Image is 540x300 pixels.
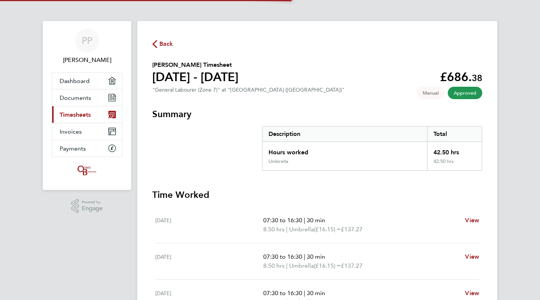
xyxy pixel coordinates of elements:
[465,252,479,261] a: View
[307,289,325,297] span: 30 min
[82,36,92,45] span: PP
[448,87,482,99] span: This timesheet has been approved.
[52,164,122,176] a: Go to home page
[341,262,363,269] span: £137.27
[427,158,482,170] div: 42.50 hrs
[52,72,122,89] a: Dashboard
[465,289,479,297] span: View
[465,253,479,260] span: View
[43,21,131,190] nav: Main navigation
[263,289,302,297] span: 07:30 to 16:30
[314,262,341,269] span: (£16.15) =
[159,39,173,48] span: Back
[152,108,482,120] h3: Summary
[286,262,288,269] span: |
[304,253,305,260] span: |
[465,289,479,298] a: View
[52,140,122,157] a: Payments
[82,199,103,205] span: Powered by
[263,217,302,224] span: 07:30 to 16:30
[262,126,482,171] div: Summary
[472,72,482,83] span: 38
[152,60,238,69] h2: [PERSON_NAME] Timesheet
[52,123,122,140] a: Invoices
[427,142,482,158] div: 42.50 hrs
[286,226,288,233] span: |
[289,261,314,270] span: Umbrella
[268,158,288,164] div: Umbrella
[71,199,103,213] a: Powered byEngage
[152,39,173,48] button: Back
[60,128,82,135] span: Invoices
[289,225,314,234] span: Umbrella
[152,189,482,201] h3: Time Worked
[60,145,86,152] span: Payments
[152,69,238,84] h1: [DATE] - [DATE]
[465,216,479,225] a: View
[60,77,90,84] span: Dashboard
[263,262,285,269] span: 8.50 hrs
[440,70,482,84] app-decimal: £686.
[314,226,341,233] span: (£16.15) =
[304,289,305,297] span: |
[417,87,445,99] span: This timesheet was manually created.
[465,217,479,224] span: View
[262,142,427,158] div: Hours worked
[52,56,122,65] span: Philip Poyntz
[60,94,91,101] span: Documents
[262,127,427,142] div: Description
[304,217,305,224] span: |
[307,217,325,224] span: 30 min
[82,205,103,212] span: Engage
[263,226,285,233] span: 8.50 hrs
[307,253,325,260] span: 30 min
[52,106,122,123] a: Timesheets
[155,216,263,234] div: [DATE]
[76,164,98,176] img: oneillandbrennan-logo-retina.png
[152,87,345,93] div: "General Labourer (Zone 7)" at "[GEOGRAPHIC_DATA] ([GEOGRAPHIC_DATA])"
[60,111,91,118] span: Timesheets
[263,253,302,260] span: 07:30 to 16:30
[341,226,363,233] span: £137.27
[427,127,482,142] div: Total
[52,29,122,65] a: PP[PERSON_NAME]
[52,89,122,106] a: Documents
[155,252,263,270] div: [DATE]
